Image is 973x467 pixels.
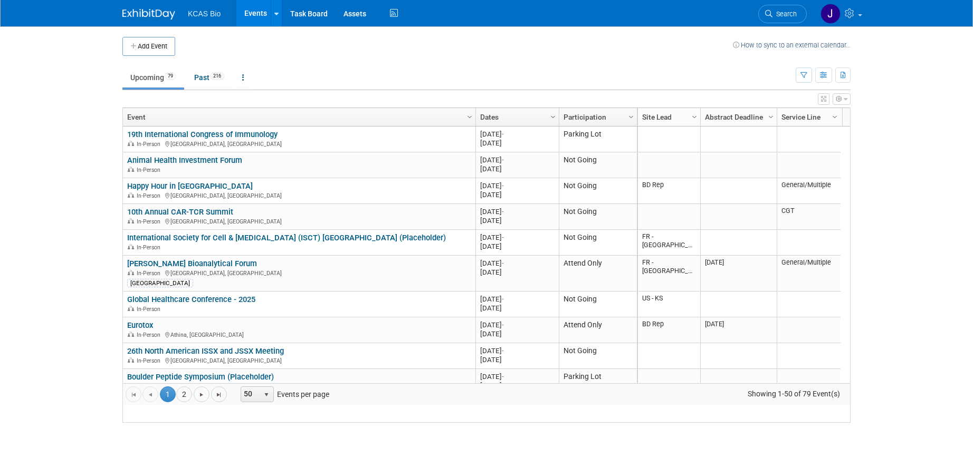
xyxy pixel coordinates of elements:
span: 216 [210,72,224,80]
span: Go to the next page [197,391,206,399]
img: In-Person Event [128,192,134,198]
span: 50 [241,387,259,402]
button: Add Event [122,37,175,56]
span: Column Settings [767,113,775,121]
img: In-Person Event [128,332,134,337]
a: 2 [176,386,192,402]
div: [DATE] [480,259,554,268]
a: Eurotox [127,320,153,330]
td: General/Multiple [777,178,841,204]
a: Column Settings [548,108,559,124]
span: KCAS Bio [188,9,221,18]
td: CGT [777,204,841,230]
span: - [502,156,504,164]
a: Abstract Deadline [705,108,770,126]
a: International Society for Cell & [MEDICAL_DATA] (ISCT) [GEOGRAPHIC_DATA] (Placeholder) [127,233,446,242]
a: Column Settings [829,108,841,124]
div: [GEOGRAPHIC_DATA], [GEOGRAPHIC_DATA] [127,139,471,148]
span: 1 [160,386,176,402]
div: Athina, [GEOGRAPHIC_DATA] [127,330,471,339]
span: In-Person [137,141,164,148]
td: Not Going [559,230,637,256]
td: FR - [GEOGRAPHIC_DATA] [638,256,700,291]
div: [DATE] [480,329,554,338]
span: Column Settings [831,113,839,121]
a: Go to the previous page [142,386,158,402]
a: Happy Hour in [GEOGRAPHIC_DATA] [127,181,253,191]
td: BD Rep [638,178,700,204]
span: - [502,208,504,216]
div: [DATE] [480,381,554,390]
span: In-Person [137,192,164,199]
span: Column Settings [690,113,699,121]
img: ExhibitDay [122,9,175,20]
a: Column Settings [626,108,637,124]
img: In-Person Event [128,244,134,249]
div: [DATE] [480,304,554,313]
img: In-Person Event [128,218,134,223]
div: [DATE] [480,181,554,190]
img: In-Person Event [128,270,134,275]
a: Boulder Peptide Symposium (Placeholder) [127,372,274,382]
div: [DATE] [480,164,554,173]
td: Not Going [559,343,637,369]
span: Column Settings [627,113,635,121]
a: Column Settings [689,108,701,124]
img: In-Person Event [128,357,134,363]
div: [DATE] [480,295,554,304]
span: - [502,182,504,190]
td: Not Going [559,291,637,317]
a: Global Healthcare Conference - 2025 [127,295,255,304]
td: Attend Only [559,317,637,343]
div: [GEOGRAPHIC_DATA], [GEOGRAPHIC_DATA] [127,268,471,277]
a: Animal Health Investment Forum [127,155,242,165]
span: - [502,259,504,267]
a: 26th North American ISSX and JSSX Meeting [127,346,284,356]
span: - [502,321,504,329]
span: Go to the first page [129,391,138,399]
td: FR - [GEOGRAPHIC_DATA] [638,230,700,256]
td: [DATE] [700,317,777,343]
span: In-Person [137,270,164,277]
img: In-Person Event [128,167,134,172]
span: In-Person [137,218,164,225]
td: BD Rep [638,317,700,343]
span: Events per page [227,386,340,402]
span: - [502,295,504,303]
a: 10th Annual CAR-TCR Summit [127,207,233,217]
span: - [502,373,504,381]
div: [GEOGRAPHIC_DATA], [GEOGRAPHIC_DATA] [127,217,471,226]
div: [DATE] [480,355,554,364]
div: [DATE] [480,320,554,329]
span: Go to the last page [215,391,223,399]
a: Search [758,5,807,23]
a: Go to the next page [194,386,209,402]
td: Parking Lot [559,369,637,395]
span: select [262,391,271,399]
div: [DATE] [480,346,554,355]
div: [GEOGRAPHIC_DATA], [GEOGRAPHIC_DATA] [127,356,471,365]
td: Attend Only [559,256,637,291]
span: In-Person [137,332,164,338]
td: US - KS [638,291,700,317]
td: Parking Lot [559,127,637,152]
span: Search [772,10,797,18]
td: General/Multiple [777,256,841,291]
a: Upcoming79 [122,67,184,87]
div: [DATE] [480,130,554,139]
span: 79 [165,72,176,80]
a: Column Settings [766,108,777,124]
span: - [502,347,504,355]
a: Dates [480,108,552,126]
span: - [502,234,504,241]
span: In-Person [137,357,164,364]
div: [GEOGRAPHIC_DATA] [127,279,193,287]
a: Past216 [186,67,232,87]
a: Event [127,108,469,126]
div: [DATE] [480,233,554,242]
a: Site Lead [642,108,693,126]
img: Jason Hannah [821,4,841,24]
span: In-Person [137,306,164,313]
div: [DATE] [480,242,554,251]
img: In-Person Event [128,306,134,311]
